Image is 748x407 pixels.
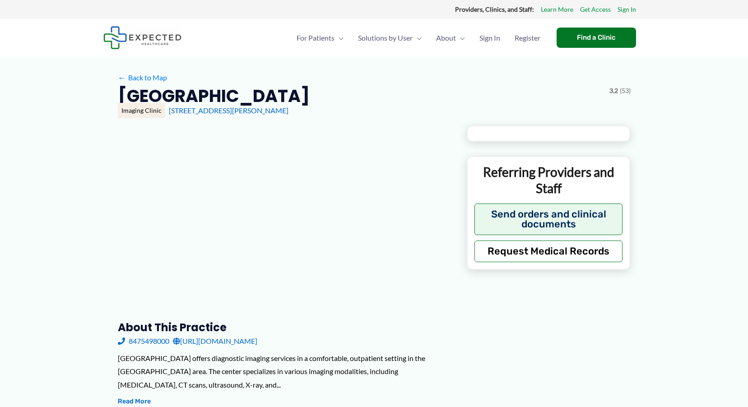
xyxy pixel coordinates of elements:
span: 3.2 [609,85,618,97]
span: ← [118,73,126,82]
span: Register [515,22,540,54]
a: [STREET_ADDRESS][PERSON_NAME] [169,106,288,115]
span: Solutions by User [358,22,413,54]
button: Read More [118,396,151,407]
span: Menu Toggle [335,22,344,54]
img: Expected Healthcare Logo - side, dark font, small [103,26,181,49]
strong: Providers, Clinics, and Staff: [455,5,534,13]
a: AboutMenu Toggle [429,22,472,54]
span: For Patients [297,22,335,54]
nav: Primary Site Navigation [289,22,548,54]
a: Sign In [472,22,507,54]
a: Solutions by UserMenu Toggle [351,22,429,54]
h2: [GEOGRAPHIC_DATA] [118,85,310,107]
div: [GEOGRAPHIC_DATA] offers diagnostic imaging services in a comfortable, outpatient setting in the ... [118,351,452,392]
span: Menu Toggle [413,22,422,54]
div: Imaging Clinic [118,103,165,118]
a: Find a Clinic [557,28,636,48]
span: Menu Toggle [456,22,465,54]
a: For PatientsMenu Toggle [289,22,351,54]
span: Sign In [479,22,500,54]
a: 8475498000 [118,334,169,348]
a: Learn More [541,4,573,15]
a: Register [507,22,548,54]
h3: About this practice [118,320,452,334]
button: Send orders and clinical documents [474,203,623,235]
a: [URL][DOMAIN_NAME] [173,334,257,348]
a: Get Access [580,4,611,15]
span: About [436,22,456,54]
a: Sign In [618,4,636,15]
button: Request Medical Records [474,240,623,262]
p: Referring Providers and Staff [474,164,623,197]
a: ←Back to Map [118,71,167,84]
span: (53) [620,85,631,97]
